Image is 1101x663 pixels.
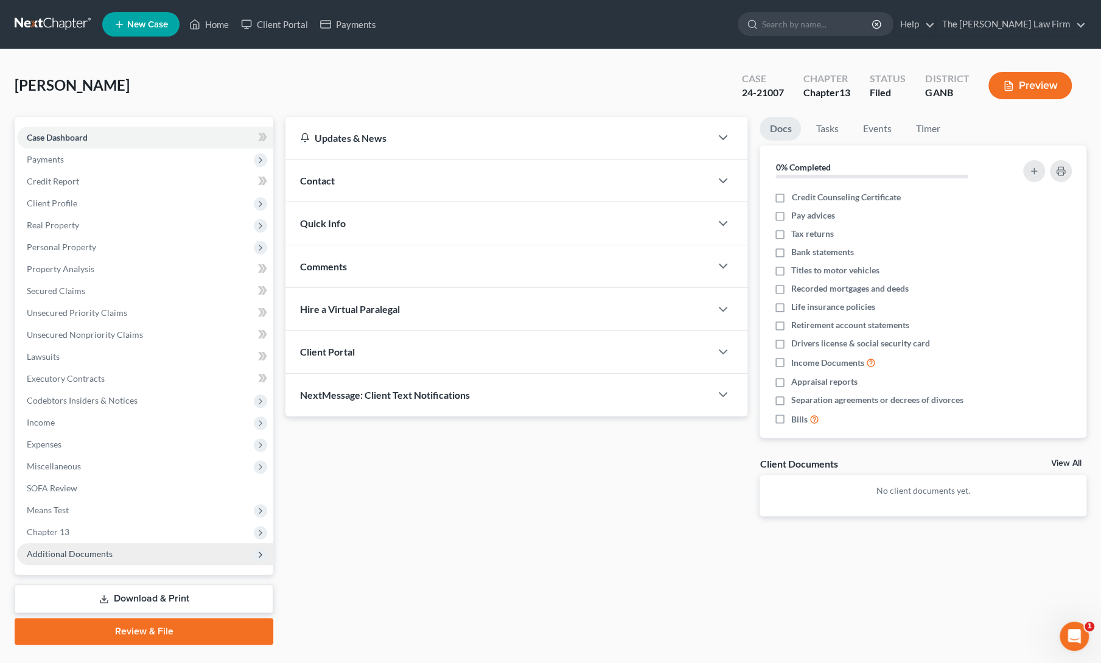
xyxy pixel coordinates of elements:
a: Download & Print [15,584,273,613]
span: Property Analysis [27,264,94,274]
p: No client documents yet. [769,485,1077,497]
span: Titles to motor vehicles [791,264,879,276]
a: Tasks [806,117,848,141]
span: NextMessage: Client Text Notifications [300,389,470,401]
span: Contact [300,175,335,186]
a: Payments [314,13,382,35]
button: Preview [988,72,1072,99]
a: Case Dashboard [17,127,273,149]
a: The [PERSON_NAME] Law Firm [936,13,1086,35]
span: Life insurance policies [791,301,875,313]
span: Hire a Virtual Paralegal [300,303,400,315]
span: Miscellaneous [27,461,81,471]
span: Chapter 13 [27,527,69,537]
a: Client Portal [235,13,314,35]
span: Recorded mortgages and deeds [791,282,909,295]
span: Client Portal [300,346,355,357]
span: Codebtors Insiders & Notices [27,395,138,405]
div: Chapter [803,86,850,100]
span: Income [27,417,55,427]
span: Personal Property [27,242,96,252]
span: Lawsuits [27,351,60,362]
span: 1 [1085,622,1094,631]
span: Additional Documents [27,549,113,559]
span: Unsecured Priority Claims [27,307,127,318]
span: Bank statements [791,246,854,258]
div: Updates & News [300,132,696,144]
div: Chapter [803,72,850,86]
span: 13 [839,86,850,98]
span: Means Test [27,505,69,515]
a: Help [894,13,935,35]
a: Secured Claims [17,280,273,302]
span: Income Documents [791,357,864,369]
a: Credit Report [17,170,273,192]
span: Credit Report [27,176,79,186]
a: View All [1051,459,1082,468]
div: GANB [925,86,969,100]
iframe: Intercom live chat [1060,622,1089,651]
span: Client Profile [27,198,77,208]
span: Drivers license & social security card [791,337,930,349]
span: New Case [127,20,168,29]
span: Expenses [27,439,61,449]
span: SOFA Review [27,483,77,493]
div: Filed [870,86,906,100]
span: Real Property [27,220,79,230]
a: Docs [760,117,801,141]
div: 24-21007 [742,86,784,100]
span: Tax returns [791,228,834,240]
a: Events [853,117,901,141]
span: Unsecured Nonpriority Claims [27,329,143,340]
a: Review & File [15,618,273,645]
span: Credit Counseling Certificate [791,191,900,203]
span: Comments [300,261,347,272]
a: Unsecured Nonpriority Claims [17,324,273,346]
span: Secured Claims [27,286,85,296]
span: Quick Info [300,217,346,229]
a: Home [183,13,235,35]
strong: 0% Completed [775,162,830,172]
span: Appraisal reports [791,376,858,388]
a: Executory Contracts [17,368,273,390]
span: [PERSON_NAME] [15,76,130,94]
span: Retirement account statements [791,319,909,331]
div: Case [742,72,784,86]
input: Search by name... [762,13,873,35]
span: Separation agreements or decrees of divorces [791,394,963,406]
span: Case Dashboard [27,132,88,142]
div: District [925,72,969,86]
div: Client Documents [760,457,837,470]
a: Timer [906,117,949,141]
a: Lawsuits [17,346,273,368]
span: Pay advices [791,209,835,222]
span: Bills [791,413,808,426]
a: Property Analysis [17,258,273,280]
span: Payments [27,154,64,164]
a: Unsecured Priority Claims [17,302,273,324]
a: SOFA Review [17,477,273,499]
div: Status [870,72,906,86]
span: Executory Contracts [27,373,105,384]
